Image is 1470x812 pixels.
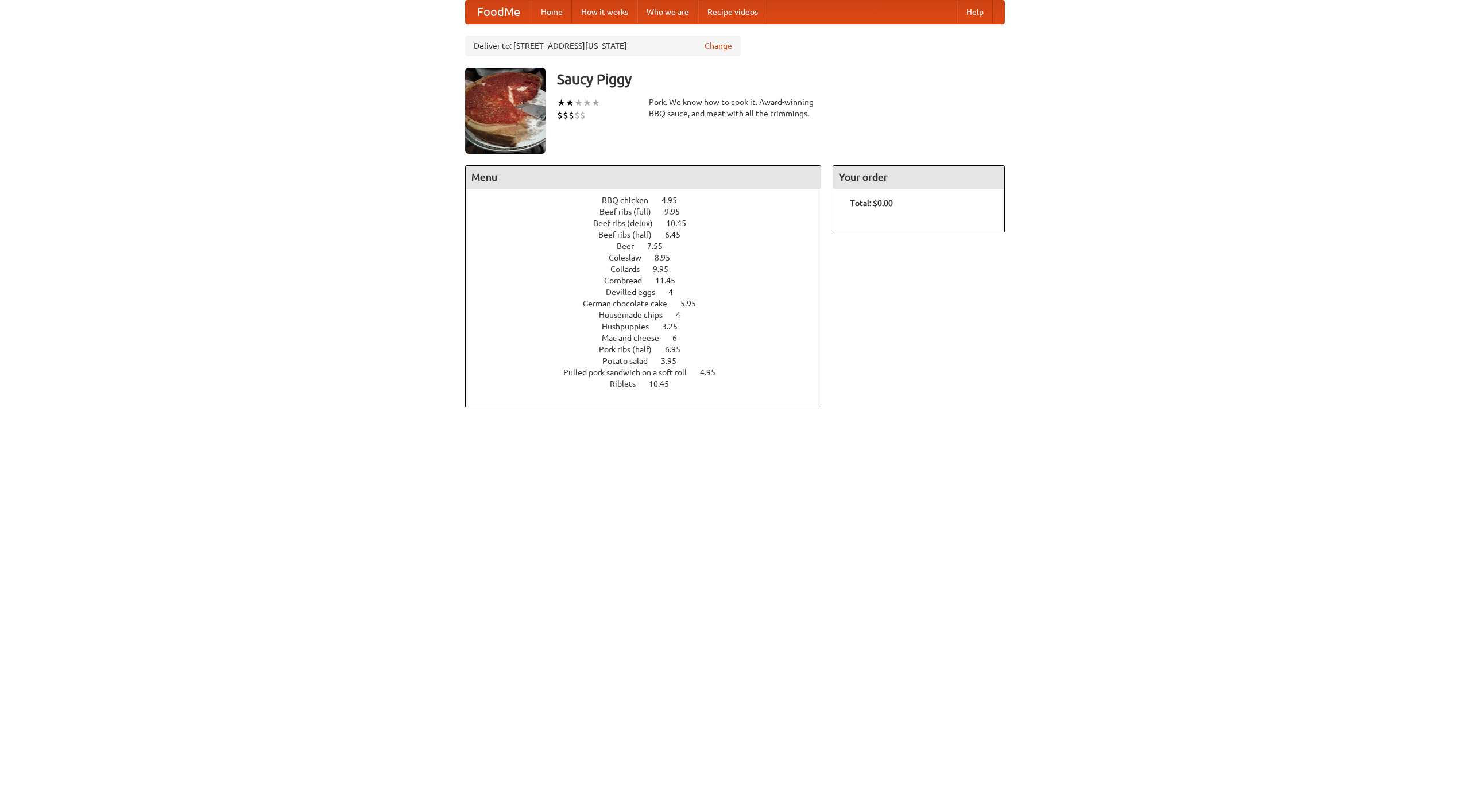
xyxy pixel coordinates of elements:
span: 3.95 [661,356,688,366]
a: Housemade chips 4 [599,310,702,320]
a: Recipe videos [698,1,767,24]
div: Pork. We know how to cook it. Award-winning BBQ sauce, and meat with all the trimmings. [649,96,821,119]
span: 11.45 [655,276,687,285]
span: Potato salad [602,356,659,366]
span: 10.45 [666,219,698,228]
a: Hushpuppies 3.25 [602,322,699,331]
a: Beef ribs (delux) 10.45 [593,219,707,228]
span: 4.95 [700,368,727,377]
li: ★ [583,96,591,109]
span: Beef ribs (delux) [593,219,664,228]
span: 4.95 [661,196,688,205]
a: Beef ribs (half) 6.45 [598,230,702,239]
a: Change [705,40,732,52]
a: Devilled eggs 4 [606,287,694,297]
span: Cornbread [604,276,653,285]
span: 6 [672,333,688,343]
a: Collards 9.95 [610,265,690,274]
span: 6.95 [665,345,692,354]
div: Deliver to: [STREET_ADDRESS][US_STATE] [465,36,741,56]
a: Beer 7.55 [617,242,684,251]
li: ★ [566,96,574,109]
span: 4 [668,287,684,297]
li: $ [568,109,574,122]
span: 5.95 [680,299,707,308]
b: Total: $0.00 [850,199,893,208]
li: ★ [591,96,600,109]
span: Pork ribs (half) [599,345,663,354]
span: Coleslaw [609,253,653,262]
img: angular.jpg [465,68,546,154]
li: ★ [557,96,566,109]
span: Mac and cheese [602,333,671,343]
a: Who we are [637,1,698,24]
span: German chocolate cake [583,299,679,308]
a: Riblets 10.45 [610,379,690,388]
span: Hushpuppies [602,322,660,331]
a: Home [532,1,572,24]
span: 4 [676,310,692,320]
span: 8.95 [655,253,682,262]
a: BBQ chicken 4.95 [602,196,698,205]
a: German chocolate cake 5.95 [583,299,717,308]
a: Potato salad 3.95 [602,356,698,366]
span: Devilled eggs [606,287,667,297]
a: Pulled pork sandwich on a soft roll 4.95 [563,368,737,377]
a: Beef ribs (full) 9.95 [599,207,701,216]
h3: Saucy Piggy [557,68,1005,91]
h4: Menu [466,166,821,189]
h4: Your order [833,166,1004,189]
span: BBQ chicken [602,196,660,205]
a: How it works [572,1,637,24]
a: Pork ribs (half) 6.95 [599,345,702,354]
a: FoodMe [466,1,532,24]
li: $ [563,109,568,122]
span: Collards [610,265,651,274]
li: $ [574,109,580,122]
span: 10.45 [649,379,680,388]
a: Mac and cheese 6 [602,333,698,343]
span: 9.95 [664,207,691,216]
span: 9.95 [653,265,680,274]
span: Riblets [610,379,647,388]
span: 7.55 [647,242,674,251]
span: 3.25 [662,322,689,331]
span: Beef ribs (half) [598,230,663,239]
span: Housemade chips [599,310,674,320]
span: Beef ribs (full) [599,207,663,216]
li: $ [557,109,563,122]
span: Pulled pork sandwich on a soft roll [563,368,698,377]
span: Beer [617,242,645,251]
a: Help [957,1,993,24]
li: $ [580,109,586,122]
a: Cornbread 11.45 [604,276,697,285]
li: ★ [574,96,583,109]
a: Coleslaw 8.95 [609,253,691,262]
span: 6.45 [665,230,692,239]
